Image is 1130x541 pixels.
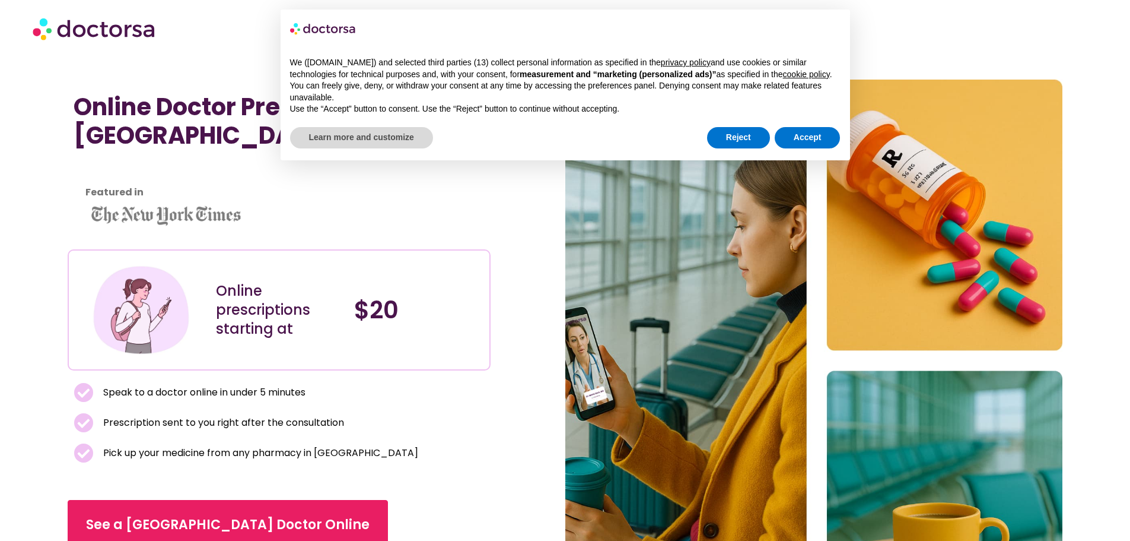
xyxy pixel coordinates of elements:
[86,515,370,534] span: See a [GEOGRAPHIC_DATA] Doctor Online
[661,58,711,67] a: privacy policy
[100,445,418,461] span: Pick up your medicine from any pharmacy in [GEOGRAPHIC_DATA]
[290,103,841,115] p: Use the “Accept” button to consent. Use the “Reject” button to continue without accepting.
[290,80,841,103] p: You can freely give, deny, or withdraw your consent at any time by accessing the preferences pane...
[354,296,480,324] h4: $20
[74,162,252,176] iframe: Customer reviews powered by Trustpilot
[520,69,716,79] strong: measurement and “marketing (personalized ads)”
[91,260,192,360] img: Illustration depicting a young woman in a casual outfit, engaged with her smartphone. She has a p...
[290,57,841,80] p: We ([DOMAIN_NAME]) and selected third parties (13) collect personal information as specified in t...
[74,176,484,190] iframe: Customer reviews powered by Trustpilot
[100,384,305,401] span: Speak to a doctor online in under 5 minutes
[290,19,356,38] img: logo
[290,127,433,148] button: Learn more and customize
[216,281,342,338] div: Online prescriptions starting at
[85,185,144,199] strong: Featured in
[100,415,344,431] span: Prescription sent to you right after the consultation
[74,93,484,150] h1: Online Doctor Prescription in [GEOGRAPHIC_DATA]
[775,127,841,148] button: Accept
[707,127,770,148] button: Reject
[783,69,830,79] a: cookie policy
